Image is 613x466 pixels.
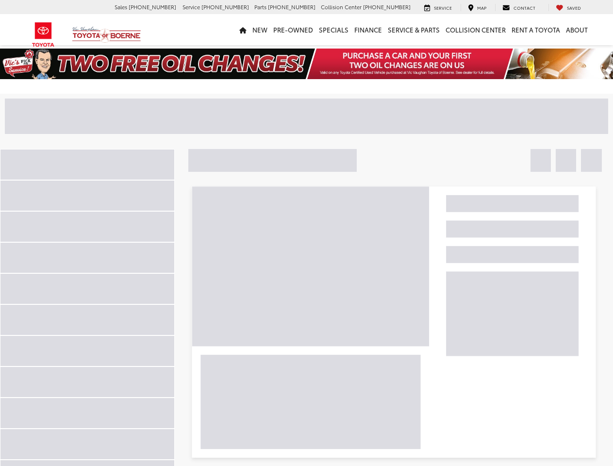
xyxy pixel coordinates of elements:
[321,3,362,11] span: Collision Center
[434,4,452,11] span: Service
[548,4,588,12] a: My Saved Vehicles
[563,14,591,45] a: About
[236,14,249,45] a: Home
[254,3,266,11] span: Parts
[129,3,176,11] span: [PHONE_NUMBER]
[363,3,411,11] span: [PHONE_NUMBER]
[270,14,316,45] a: Pre-Owned
[385,14,443,45] a: Service & Parts: Opens in a new tab
[249,14,270,45] a: New
[201,3,249,11] span: [PHONE_NUMBER]
[182,3,200,11] span: Service
[417,4,459,12] a: Service
[461,4,494,12] a: Map
[115,3,127,11] span: Sales
[509,14,563,45] a: Rent a Toyota
[477,4,486,11] span: Map
[25,19,62,50] img: Toyota
[495,4,543,12] a: Contact
[567,4,581,11] span: Saved
[268,3,315,11] span: [PHONE_NUMBER]
[72,26,141,43] img: Vic Vaughan Toyota of Boerne
[351,14,385,45] a: Finance
[316,14,351,45] a: Specials
[514,4,535,11] span: Contact
[443,14,509,45] a: Collision Center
